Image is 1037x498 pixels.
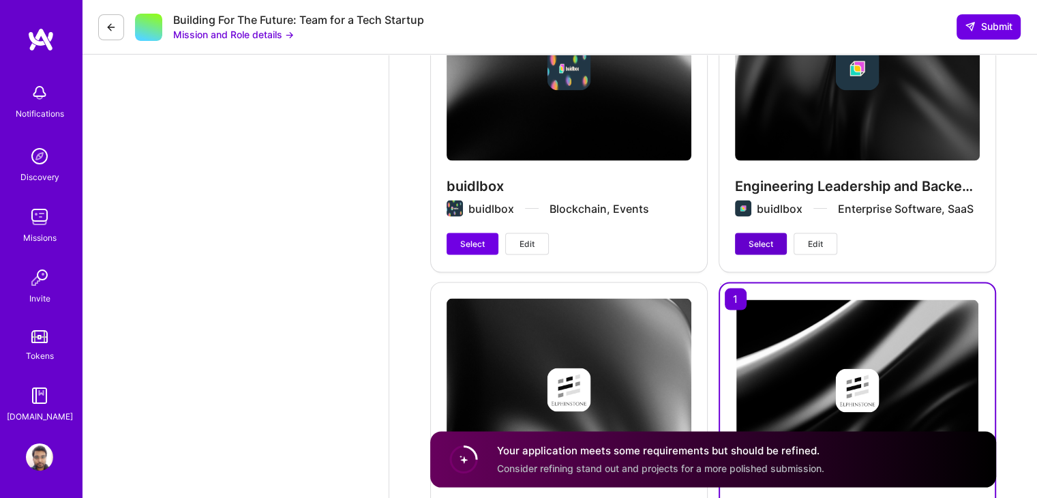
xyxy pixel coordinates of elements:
[16,106,64,121] div: Notifications
[31,330,48,343] img: tokens
[7,409,73,424] div: [DOMAIN_NAME]
[794,233,837,255] button: Edit
[965,21,976,32] i: icon SendLight
[26,143,53,170] img: discovery
[26,203,53,231] img: teamwork
[20,170,59,184] div: Discovery
[26,264,53,291] img: Invite
[808,238,823,250] span: Edit
[173,13,424,27] div: Building For The Future: Team for a Tech Startup
[497,443,824,458] h4: Your application meets some requirements but should be refined.
[27,27,55,52] img: logo
[22,443,57,471] a: User Avatar
[460,238,485,250] span: Select
[957,14,1021,39] button: Submit
[749,238,773,250] span: Select
[26,79,53,106] img: bell
[836,369,880,413] img: Company logo
[26,382,53,409] img: guide book
[505,233,549,255] button: Edit
[735,233,787,255] button: Select
[447,233,498,255] button: Select
[23,231,57,245] div: Missions
[520,238,535,250] span: Edit
[29,291,50,306] div: Invite
[173,27,294,42] button: Mission and Role details →
[26,443,53,471] img: User Avatar
[497,462,824,473] span: Consider refining stand out and projects for a more polished submission.
[26,349,54,363] div: Tokens
[106,22,117,33] i: icon LeftArrowDark
[965,20,1012,33] span: Submit
[736,300,978,482] img: cover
